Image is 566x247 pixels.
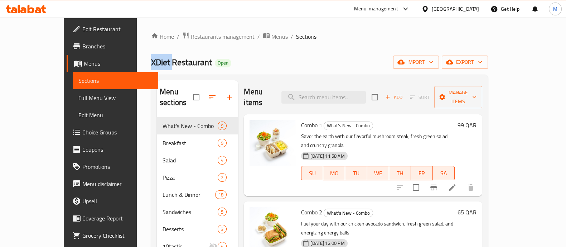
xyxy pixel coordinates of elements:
[301,166,323,180] button: SU
[308,153,347,160] span: [DATE] 11:58 AM
[82,197,153,205] span: Upsell
[157,169,238,186] div: Pizza2
[392,168,408,179] span: TH
[82,145,153,154] span: Coupons
[354,5,398,13] div: Menu-management
[82,25,153,33] span: Edit Restaurant
[436,168,452,179] span: SA
[191,32,255,41] span: Restaurants management
[382,92,405,103] span: Add item
[163,122,218,130] span: What's New - Combo
[442,56,488,69] button: export
[326,168,342,179] span: MO
[301,120,322,130] span: Combo 1
[82,162,153,171] span: Promotions
[291,32,293,41] li: /
[182,32,255,41] a: Restaurants management
[78,111,153,119] span: Edit Menu
[82,180,153,188] span: Menu disclaimer
[448,58,482,67] span: export
[218,140,226,147] span: 9
[218,157,226,164] span: 4
[250,120,295,166] img: Combo 1
[324,209,373,217] div: What's New - Combo
[177,32,179,41] li: /
[393,56,439,69] button: import
[151,54,212,70] span: XDiet Restaurant
[73,89,158,106] a: Full Menu View
[218,174,226,181] span: 2
[67,227,158,244] a: Grocery Checklist
[324,122,373,130] div: What's New - Combo
[78,76,153,85] span: Sections
[405,92,434,103] span: Select section first
[163,208,218,216] span: Sandwiches
[384,93,403,101] span: Add
[308,240,347,247] span: [DATE] 12:00 PM
[151,32,488,41] nav: breadcrumb
[67,193,158,210] a: Upsell
[218,122,227,130] div: items
[163,225,218,233] span: Desserts
[263,32,288,41] a: Menus
[67,38,158,55] a: Branches
[218,156,227,165] div: items
[367,90,382,105] span: Select section
[67,175,158,193] a: Menu disclaimer
[204,89,221,106] span: Sort sections
[462,179,479,196] button: delete
[408,180,424,195] span: Select to update
[215,59,231,67] div: Open
[218,123,226,129] span: 9
[271,32,288,41] span: Menus
[458,120,476,130] h6: 99 QAR
[163,156,218,165] span: Salad
[389,166,411,180] button: TH
[67,20,158,38] a: Edit Restaurant
[414,168,430,179] span: FR
[218,226,226,233] span: 3
[411,166,433,180] button: FR
[163,139,218,147] span: Breakfast
[84,59,153,68] span: Menus
[157,186,238,203] div: Lunch & Dinner18
[218,139,227,147] div: items
[73,72,158,89] a: Sections
[448,183,456,192] a: Edit menu item
[157,220,238,238] div: Desserts3
[157,152,238,169] div: Salad4
[399,58,433,67] span: import
[67,55,158,72] a: Menus
[218,208,227,216] div: items
[345,166,367,180] button: TU
[189,90,204,105] span: Select all sections
[78,94,153,102] span: Full Menu View
[163,173,218,182] span: Pizza
[348,168,364,179] span: TU
[304,168,320,179] span: SU
[67,141,158,158] a: Coupons
[157,134,238,152] div: Breakfast9
[157,203,238,220] div: Sandwiches5
[553,5,557,13] span: M
[458,207,476,217] h6: 65 QAR
[301,132,455,150] p: Savor the earth with our flavorful mushroom steak, fresh green salad and crunchy granola
[160,86,193,108] h2: Menu sections
[425,179,442,196] button: Branch-specific-item
[244,86,273,108] h2: Menu items
[221,89,238,106] button: Add section
[218,209,226,215] span: 5
[82,42,153,51] span: Branches
[323,166,345,180] button: MO
[370,168,386,179] span: WE
[218,173,227,182] div: items
[281,91,366,104] input: search
[215,60,231,66] span: Open
[82,214,153,223] span: Coverage Report
[216,191,226,198] span: 18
